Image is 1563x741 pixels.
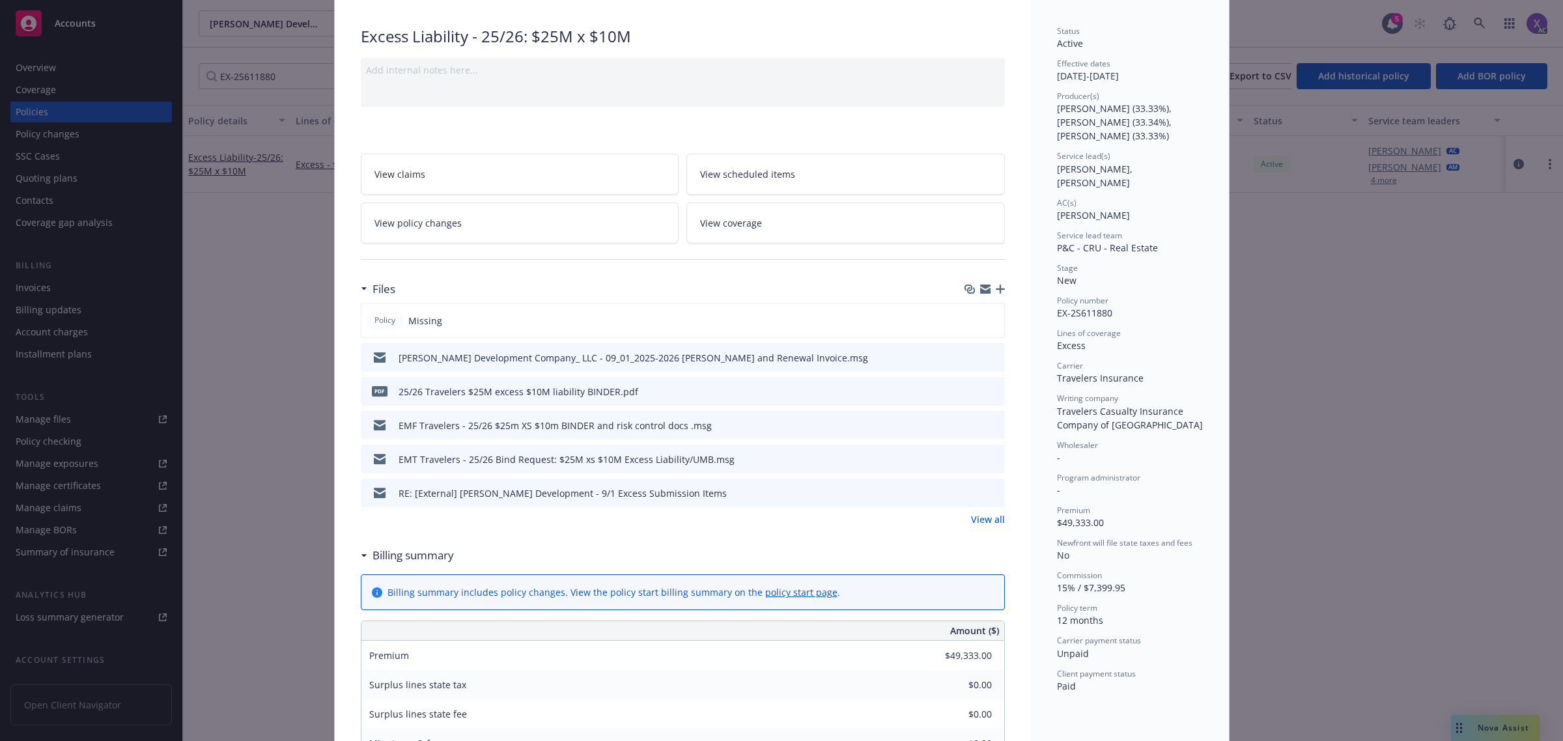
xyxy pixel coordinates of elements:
[1057,25,1080,36] span: Status
[1057,274,1077,287] span: New
[361,154,679,195] a: View claims
[369,678,466,691] span: Surplus lines state tax
[1057,602,1097,613] span: Policy term
[1057,37,1083,49] span: Active
[1057,472,1140,483] span: Program administrator
[971,512,1005,526] a: View all
[1057,647,1089,660] span: Unpaid
[1057,372,1144,384] span: Travelers Insurance
[1057,230,1122,241] span: Service lead team
[1057,91,1099,102] span: Producer(s)
[988,385,1000,398] button: preview file
[1057,635,1141,646] span: Carrier payment status
[399,419,712,432] div: EMF Travelers - 25/26 $25m XS $10m BINDER and risk control docs .msg
[1057,393,1118,404] span: Writing company
[361,25,1005,48] div: Excess Liability - 25/26: $25M x $10M
[387,585,840,599] div: Billing summary includes policy changes. View the policy start billing summary on the .
[1057,307,1112,319] span: EX-2S611880
[1057,405,1203,431] span: Travelers Casualty Insurance Company of [GEOGRAPHIC_DATA]
[1057,163,1135,189] span: [PERSON_NAME], [PERSON_NAME]
[1057,440,1098,451] span: Wholesaler
[1057,484,1060,496] span: -
[967,385,978,398] button: download file
[399,453,735,466] div: EMT Travelers - 25/26 Bind Request: $25M xs $10M Excess Liability/UMB.msg
[1057,680,1076,692] span: Paid
[1057,570,1102,581] span: Commission
[1057,262,1078,273] span: Stage
[967,486,978,500] button: download file
[1057,614,1103,626] span: 12 months
[1057,58,1110,69] span: Effective dates
[988,486,1000,500] button: preview file
[373,547,454,564] h3: Billing summary
[1057,360,1083,371] span: Carrier
[988,453,1000,466] button: preview file
[366,63,1000,77] div: Add internal notes here...
[700,167,795,181] span: View scheduled items
[374,216,462,230] span: View policy changes
[1057,451,1060,464] span: -
[361,281,395,298] div: Files
[1057,668,1136,679] span: Client payment status
[1057,549,1069,561] span: No
[1057,339,1203,352] div: Excess
[369,708,467,720] span: Surplus lines state fee
[1057,242,1158,254] span: P&C - CRU - Real Estate
[1057,102,1174,142] span: [PERSON_NAME] (33.33%), [PERSON_NAME] (33.34%), [PERSON_NAME] (33.33%)
[1057,328,1121,339] span: Lines of coverage
[686,154,1005,195] a: View scheduled items
[399,385,638,398] div: 25/26 Travelers $25M excess $10M liability BINDER.pdf
[967,453,978,466] button: download file
[1057,505,1090,516] span: Premium
[399,486,727,500] div: RE: [External] [PERSON_NAME] Development - 9/1 Excess Submission Items
[1057,209,1130,221] span: [PERSON_NAME]
[967,351,978,365] button: download file
[372,386,387,396] span: pdf
[408,314,442,328] span: Missing
[1057,537,1192,548] span: Newfront will file state taxes and fees
[988,419,1000,432] button: preview file
[686,203,1005,244] a: View coverage
[374,167,425,181] span: View claims
[1057,516,1104,529] span: $49,333.00
[915,646,1000,665] input: 0.00
[399,351,868,365] div: [PERSON_NAME] Development Company_ LLC - 09_01_2025-2026 [PERSON_NAME] and Renewal Invoice.msg
[915,675,1000,695] input: 0.00
[967,419,978,432] button: download file
[373,281,395,298] h3: Files
[361,547,454,564] div: Billing summary
[1057,197,1077,208] span: AC(s)
[1057,58,1203,83] div: [DATE] - [DATE]
[988,351,1000,365] button: preview file
[700,216,762,230] span: View coverage
[1057,295,1108,306] span: Policy number
[1057,150,1110,161] span: Service lead(s)
[950,624,999,637] span: Amount ($)
[369,649,409,662] span: Premium
[765,586,838,598] a: policy start page
[1057,581,1125,594] span: 15% / $7,399.95
[372,315,398,326] span: Policy
[915,705,1000,724] input: 0.00
[361,203,679,244] a: View policy changes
